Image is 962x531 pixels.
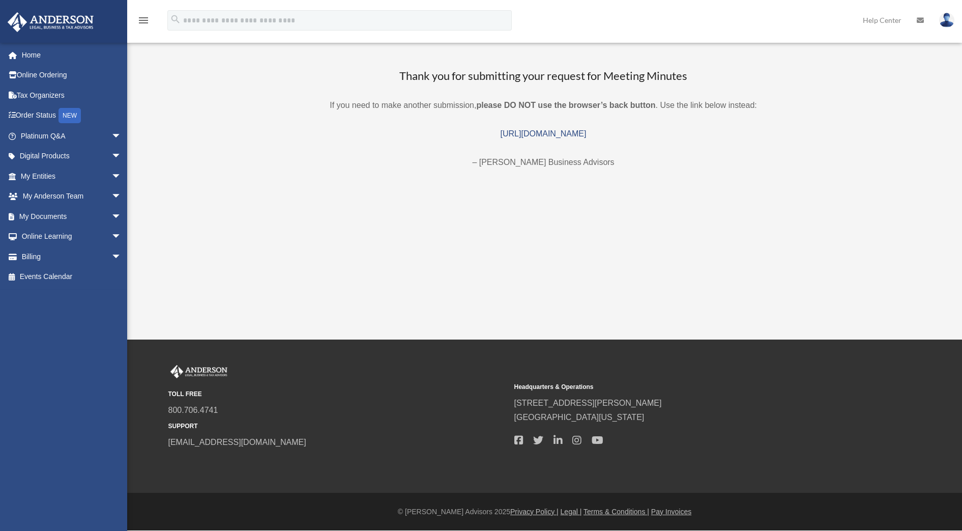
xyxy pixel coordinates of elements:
[168,438,306,446] a: [EMAIL_ADDRESS][DOMAIN_NAME]
[7,166,137,186] a: My Entitiesarrow_drop_down
[514,399,662,407] a: [STREET_ADDRESS][PERSON_NAME]
[137,18,150,26] a: menu
[7,65,137,86] a: Online Ordering
[111,227,132,247] span: arrow_drop_down
[7,186,137,207] a: My Anderson Teamarrow_drop_down
[7,246,137,267] a: Billingarrow_drop_down
[510,508,559,516] a: Privacy Policy |
[651,508,691,516] a: Pay Invoices
[561,508,582,516] a: Legal |
[7,85,137,105] a: Tax Organizers
[111,146,132,167] span: arrow_drop_down
[7,267,137,287] a: Events Calendar
[127,506,962,518] div: © [PERSON_NAME] Advisors 2025
[7,206,137,227] a: My Documentsarrow_drop_down
[59,108,81,123] div: NEW
[170,14,181,25] i: search
[111,166,132,187] span: arrow_drop_down
[163,155,924,170] p: – [PERSON_NAME] Business Advisors
[137,14,150,26] i: menu
[476,101,655,109] b: please DO NOT use the browser’s back button
[584,508,649,516] a: Terms & Conditions |
[7,227,137,247] a: Online Learningarrow_drop_down
[168,365,229,378] img: Anderson Advisors Platinum Portal
[111,246,132,267] span: arrow_drop_down
[7,126,137,146] a: Platinum Q&Aarrow_drop_down
[7,105,137,126] a: Order StatusNEW
[501,129,587,138] a: [URL][DOMAIN_NAME]
[7,146,137,166] a: Digital Productsarrow_drop_down
[111,186,132,207] span: arrow_drop_down
[168,421,507,432] small: SUPPORT
[514,413,645,422] a: [GEOGRAPHIC_DATA][US_STATE]
[111,126,132,147] span: arrow_drop_down
[939,13,954,27] img: User Pic
[168,389,507,400] small: TOLL FREE
[514,382,853,393] small: Headquarters & Operations
[5,12,97,32] img: Anderson Advisors Platinum Portal
[168,406,218,414] a: 800.706.4741
[163,68,924,84] h3: Thank you for submitting your request for Meeting Minutes
[163,98,924,113] p: If you need to make another submission, . Use the link below instead:
[7,45,137,65] a: Home
[111,206,132,227] span: arrow_drop_down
